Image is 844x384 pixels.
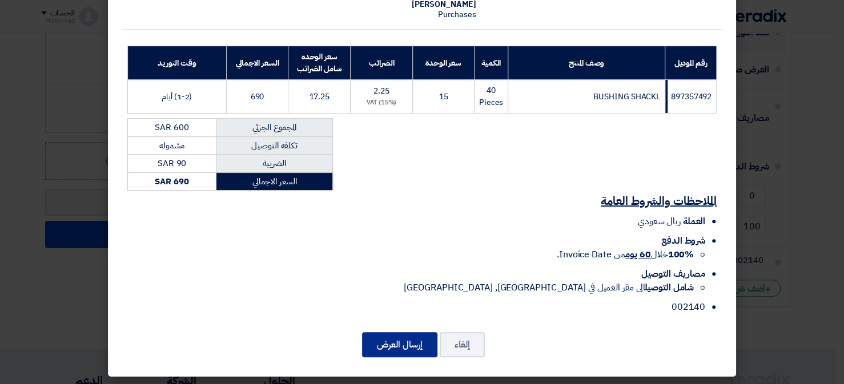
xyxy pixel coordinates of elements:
[439,91,448,103] span: 15
[440,332,485,357] button: إلغاء
[251,91,264,103] span: 690
[159,139,184,152] span: مشموله
[127,281,694,294] li: الى مقر العميل في [GEOGRAPHIC_DATA], [GEOGRAPHIC_DATA]
[127,300,705,314] li: 002140
[226,46,288,80] th: السعر الاجمالي
[351,46,413,80] th: الضرائب
[508,46,665,80] th: وصف المنتج
[474,46,508,80] th: الكمية
[216,172,333,191] td: السعر الاجمالي
[683,215,705,228] span: العملة
[625,248,650,261] u: 60 يوم
[601,192,717,209] u: الملاحظات والشروط العامة
[641,267,705,281] span: مصاريف التوصيل
[479,84,503,108] span: 40 Pieces
[288,46,351,80] th: سعر الوحدة شامل الضرائب
[216,136,333,155] td: تكلفه التوصيل
[216,155,333,173] td: الضريبة
[668,248,694,261] strong: 100%
[665,46,716,80] th: رقم الموديل
[362,332,437,357] button: إرسال العرض
[373,85,389,97] span: 2.25
[128,119,216,137] td: SAR 600
[593,91,660,103] span: BUSHING SHACKL
[661,234,705,248] span: شروط الدفع
[665,80,716,114] td: 897357492
[128,46,227,80] th: وقت التوريد
[155,175,188,188] strong: SAR 690
[158,157,186,169] span: SAR 90
[645,281,694,294] strong: شامل التوصيل
[557,248,694,261] span: خلال من Invoice Date.
[438,9,476,21] span: Purchases
[216,119,333,137] td: المجموع الجزئي
[355,98,408,108] div: (15%) VAT
[638,215,681,228] span: ريال سعودي
[413,46,475,80] th: سعر الوحدة
[309,91,329,103] span: 17.25
[162,91,192,103] span: (1-2) أيام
